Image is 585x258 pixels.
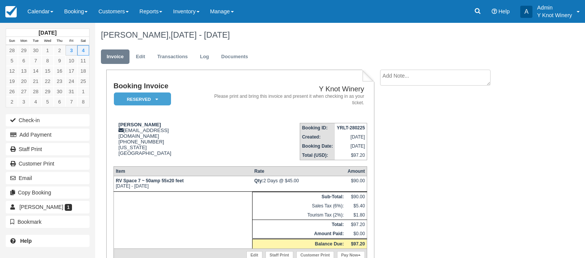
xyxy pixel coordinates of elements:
[6,129,90,141] button: Add Payment
[18,66,30,76] a: 13
[335,132,367,142] td: [DATE]
[30,66,42,76] a: 14
[116,178,184,183] strong: RV Space 7 ~ 50amp 55x20 feet
[346,229,367,239] td: $0.00
[77,76,89,86] a: 25
[66,76,77,86] a: 24
[118,122,161,127] strong: [PERSON_NAME]
[6,114,90,126] button: Check-in
[6,186,90,199] button: Copy Booking
[152,49,193,64] a: Transactions
[101,49,129,64] a: Invoice
[77,56,89,66] a: 11
[19,204,63,210] span: [PERSON_NAME]
[54,56,66,66] a: 9
[499,8,510,14] span: Help
[210,93,364,106] address: Please print and bring this invoice and present it when checking in as your ticket.
[351,241,365,247] strong: $97.20
[66,86,77,97] a: 31
[66,97,77,107] a: 7
[253,239,346,249] th: Balance Due:
[6,143,90,155] a: Staff Print
[77,86,89,97] a: 1
[66,45,77,56] a: 3
[30,45,42,56] a: 30
[101,30,528,40] h1: [PERSON_NAME],
[77,66,89,76] a: 18
[210,85,364,93] h2: Y Knot Winery
[18,97,30,107] a: 3
[253,176,346,192] td: 2 Days @ $45.00
[42,37,53,45] th: Wed
[18,45,30,56] a: 29
[30,37,42,45] th: Tue
[113,122,207,156] div: [EMAIL_ADDRESS][DOMAIN_NAME] [PHONE_NUMBER] [US_STATE] [GEOGRAPHIC_DATA]
[77,37,89,45] th: Sat
[113,167,252,176] th: Item
[6,37,18,45] th: Sun
[66,56,77,66] a: 10
[335,151,367,160] td: $97.20
[6,216,90,228] button: Bookmark
[216,49,254,64] a: Documents
[18,56,30,66] a: 6
[6,201,90,213] a: [PERSON_NAME] 1
[253,201,346,210] td: Sales Tax (6%):
[346,210,367,220] td: $1.80
[54,76,66,86] a: 23
[42,97,53,107] a: 5
[5,6,17,18] img: checkfront-main-nav-mini-logo.png
[300,123,335,133] th: Booking ID:
[537,4,572,11] p: Admin
[6,66,18,76] a: 12
[6,158,90,170] a: Customer Print
[348,178,365,190] div: $90.00
[54,37,66,45] th: Thu
[113,82,207,90] h1: Booking Invoice
[254,178,264,183] strong: Qty
[30,86,42,97] a: 28
[194,49,215,64] a: Log
[38,30,56,36] strong: [DATE]
[114,92,171,106] em: Reserved
[42,45,53,56] a: 1
[253,210,346,220] td: Tourism Tax (2%):
[54,45,66,56] a: 2
[6,235,90,247] a: Help
[77,45,89,56] a: 4
[30,97,42,107] a: 4
[18,86,30,97] a: 27
[42,76,53,86] a: 22
[346,167,367,176] th: Amount
[54,66,66,76] a: 16
[6,76,18,86] a: 19
[537,11,572,19] p: Y Knot Winery
[113,92,168,106] a: Reserved
[253,229,346,239] th: Amount Paid:
[6,172,90,184] button: Email
[65,204,72,211] span: 1
[54,86,66,97] a: 30
[42,56,53,66] a: 8
[18,37,30,45] th: Mon
[335,142,367,151] td: [DATE]
[253,192,346,202] th: Sub-Total:
[30,56,42,66] a: 7
[492,9,497,14] i: Help
[346,192,367,202] td: $90.00
[6,86,18,97] a: 26
[6,45,18,56] a: 28
[30,76,42,86] a: 21
[113,176,252,192] td: [DATE] - [DATE]
[66,37,77,45] th: Fri
[77,97,89,107] a: 8
[42,86,53,97] a: 29
[54,97,66,107] a: 6
[6,97,18,107] a: 2
[300,142,335,151] th: Booking Date:
[42,66,53,76] a: 15
[346,201,367,210] td: $5.40
[253,167,346,176] th: Rate
[253,220,346,229] th: Total:
[6,56,18,66] a: 5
